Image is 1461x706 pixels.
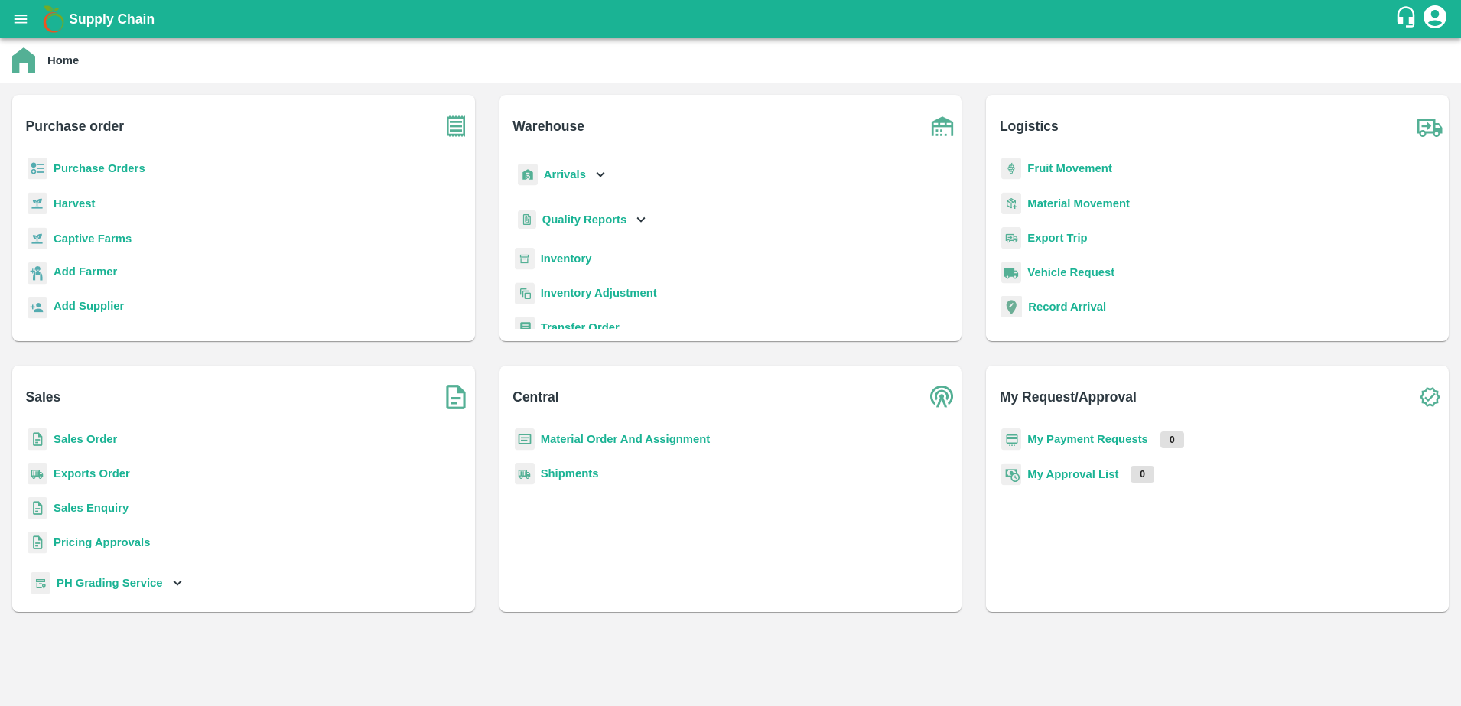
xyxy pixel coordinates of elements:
p: 0 [1160,431,1184,448]
a: Material Order And Assignment [541,433,711,445]
img: sales [28,497,47,519]
p: 0 [1131,466,1154,483]
a: Exports Order [54,467,130,480]
a: Vehicle Request [1027,266,1114,278]
a: Add Farmer [54,263,117,284]
img: fruit [1001,158,1021,180]
img: material [1001,192,1021,215]
a: Sales Order [54,433,117,445]
img: soSales [437,378,475,416]
div: customer-support [1394,5,1421,33]
div: Arrivals [515,158,610,192]
a: Export Trip [1027,232,1087,244]
img: whTransfer [515,317,535,339]
b: PH Grading Service [57,577,163,589]
b: My Request/Approval [1000,386,1137,408]
a: My Payment Requests [1027,433,1148,445]
a: Inventory Adjustment [541,287,657,299]
b: Central [512,386,558,408]
b: Warehouse [512,115,584,137]
div: Quality Reports [515,204,650,236]
img: whInventory [515,248,535,270]
a: Inventory [541,252,592,265]
a: Shipments [541,467,599,480]
img: centralMaterial [515,428,535,451]
a: Add Supplier [54,298,124,318]
img: qualityReport [518,210,536,229]
b: Quality Reports [542,213,627,226]
img: payment [1001,428,1021,451]
img: central [923,378,962,416]
a: Material Movement [1027,197,1130,210]
img: vehicle [1001,262,1021,284]
b: Logistics [1000,115,1059,137]
img: warehouse [923,107,962,145]
img: approval [1001,463,1021,486]
a: Fruit Movement [1027,162,1112,174]
a: Captive Farms [54,233,132,245]
b: Arrivals [544,168,586,181]
img: purchase [437,107,475,145]
a: Purchase Orders [54,162,145,174]
img: logo [38,4,69,34]
img: check [1411,378,1449,416]
a: Harvest [54,197,95,210]
img: supplier [28,297,47,319]
a: My Approval List [1027,468,1118,480]
b: Supply Chain [69,11,155,27]
b: Add Supplier [54,300,124,312]
img: farmer [28,262,47,285]
div: PH Grading Service [28,566,186,600]
img: sales [28,428,47,451]
a: Sales Enquiry [54,502,129,514]
b: Purchase order [26,115,124,137]
img: reciept [28,158,47,180]
b: Home [47,54,79,67]
img: whArrival [518,164,538,186]
button: open drawer [3,2,38,37]
b: Add Farmer [54,265,117,278]
img: sales [28,532,47,554]
a: Supply Chain [69,8,1394,30]
img: harvest [28,227,47,250]
img: shipments [515,463,535,485]
a: Pricing Approvals [54,536,150,548]
img: whTracker [31,572,50,594]
img: inventory [515,282,535,304]
a: Transfer Order [541,321,620,333]
img: home [12,47,35,73]
img: shipments [28,463,47,485]
img: recordArrival [1001,296,1022,317]
div: account of current user [1421,3,1449,35]
img: truck [1411,107,1449,145]
b: Sales [26,386,61,408]
img: harvest [28,192,47,215]
a: Record Arrival [1028,301,1106,313]
img: delivery [1001,227,1021,249]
